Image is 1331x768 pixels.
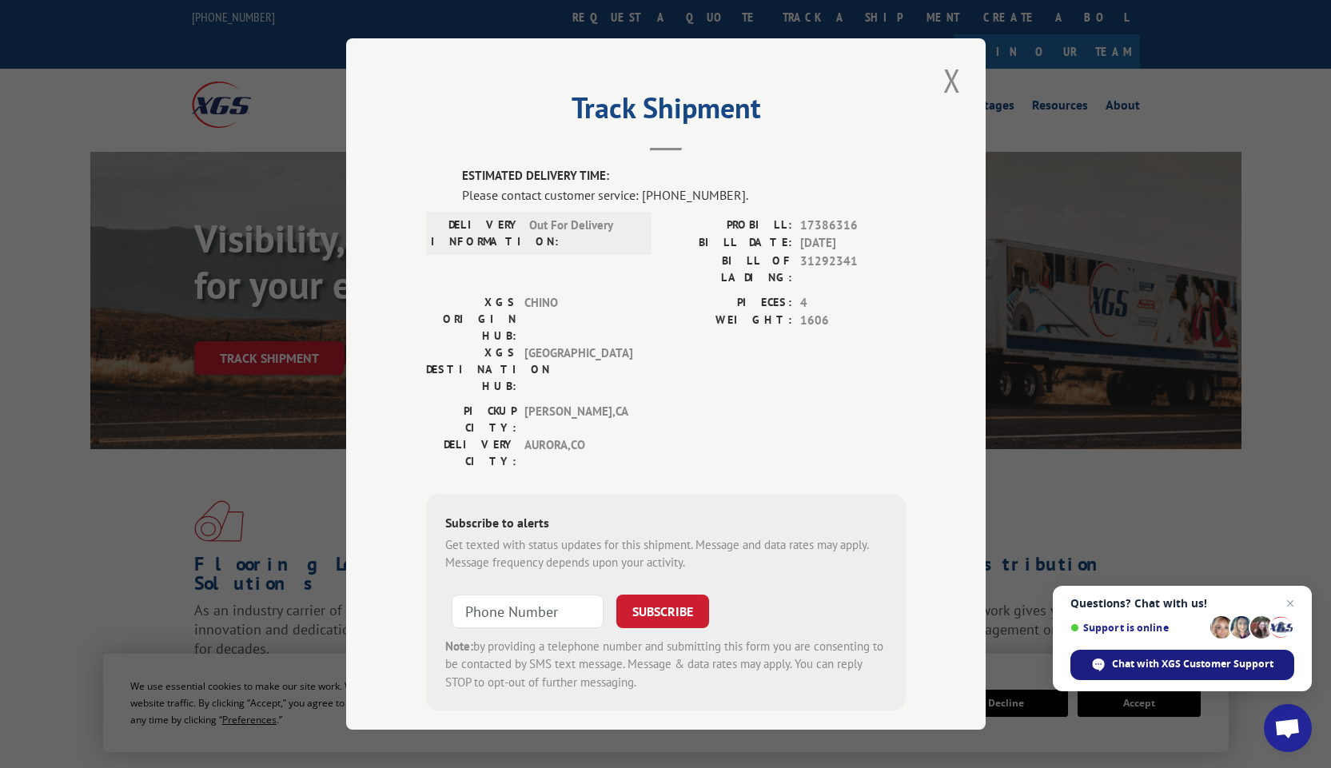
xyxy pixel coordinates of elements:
[426,294,516,344] label: XGS ORIGIN HUB:
[445,536,887,572] div: Get texted with status updates for this shipment. Message and data rates may apply. Message frequ...
[1070,650,1294,680] span: Chat with XGS Customer Support
[431,217,521,250] label: DELIVERY INFORMATION:
[462,185,906,205] div: Please contact customer service: [PHONE_NUMBER].
[938,58,966,102] button: Close modal
[1264,704,1312,752] a: Open chat
[666,234,792,253] label: BILL DATE:
[800,234,906,253] span: [DATE]
[666,253,792,286] label: BILL OF LADING:
[524,344,632,395] span: [GEOGRAPHIC_DATA]
[1070,597,1294,610] span: Questions? Chat with us!
[1112,657,1273,671] span: Chat with XGS Customer Support
[452,595,604,628] input: Phone Number
[445,513,887,536] div: Subscribe to alerts
[666,294,792,312] label: PIECES:
[426,403,516,436] label: PICKUP CITY:
[445,638,887,692] div: by providing a telephone number and submitting this form you are consenting to be contacted by SM...
[529,217,637,250] span: Out For Delivery
[426,436,516,470] label: DELIVERY CITY:
[800,253,906,286] span: 31292341
[524,436,632,470] span: AURORA , CO
[426,344,516,395] label: XGS DESTINATION HUB:
[666,312,792,330] label: WEIGHT:
[462,167,906,185] label: ESTIMATED DELIVERY TIME:
[524,403,632,436] span: [PERSON_NAME] , CA
[616,595,709,628] button: SUBSCRIBE
[800,217,906,235] span: 17386316
[800,312,906,330] span: 1606
[445,639,473,654] strong: Note:
[524,294,632,344] span: CHINO
[426,97,906,127] h2: Track Shipment
[1070,622,1205,634] span: Support is online
[666,217,792,235] label: PROBILL:
[800,294,906,312] span: 4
